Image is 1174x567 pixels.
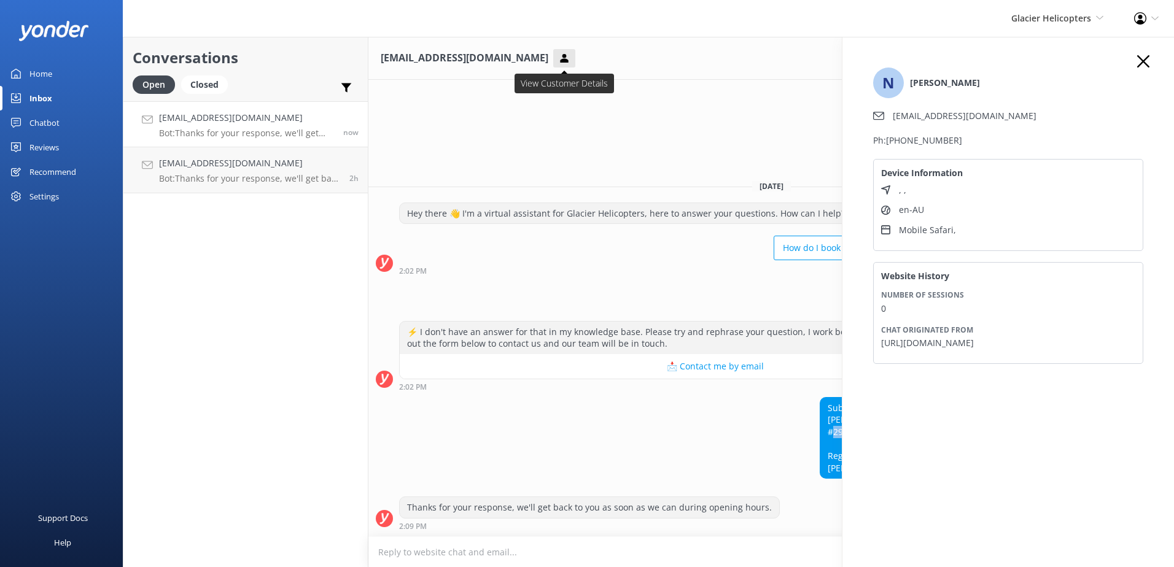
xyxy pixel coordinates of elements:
[29,160,76,184] div: Recommend
[181,75,228,94] div: Closed
[29,184,59,209] div: Settings
[399,523,427,530] strong: 2:09 PM
[159,128,334,139] p: Bot: Thanks for your response, we'll get back to you as soon as we can during opening hours.
[881,325,973,335] span: Chat originated from
[133,77,181,91] a: Open
[873,134,1143,147] li: Phone
[159,173,340,184] p: Bot: Thanks for your response, we'll get back to you as soon as we can during opening hours.
[349,173,359,183] span: Oct 06 2025 11:23am (UTC +13:00) Pacific/Auckland
[29,135,59,160] div: Reviews
[881,223,1135,237] li: Device type
[343,127,359,137] span: Oct 06 2025 02:09pm (UTC +13:00) Pacific/Auckland
[1137,55,1149,69] button: Close
[881,167,1135,179] h4: Device Information
[752,181,791,191] span: [DATE]
[881,337,1135,349] p: [URL][DOMAIN_NAME]
[159,156,340,170] h4: [EMAIL_ADDRESS][DOMAIN_NAME]
[381,50,548,66] h3: [EMAIL_ADDRESS][DOMAIN_NAME]
[29,110,60,135] div: Chatbot
[38,506,88,530] div: Support Docs
[399,268,427,275] strong: 2:02 PM
[399,266,1032,275] div: Oct 06 2025 02:02pm (UTC +13:00) Pacific/Auckland
[29,61,52,86] div: Home
[29,86,52,110] div: Inbox
[400,497,779,518] div: Thanks for your response, we'll get back to you as soon as we can during opening hours.
[400,354,1031,379] button: 📩 Contact me by email
[881,290,964,300] span: Number of sessions
[881,203,1135,217] li: Language
[820,398,1166,479] div: Submitted: [PERSON_NAME] [PHONE_NUMBER] #294529946 Could you please check this booking number for...
[774,236,850,260] button: How do I book
[399,382,1032,391] div: Oct 06 2025 02:02pm (UTC +13:00) Pacific/Auckland
[159,111,334,125] h4: [EMAIL_ADDRESS][DOMAIN_NAME]
[181,77,234,91] a: Closed
[400,203,852,224] div: Hey there 👋 I'm a virtual assistant for Glacier Helicopters, here to answer your questions. How c...
[399,522,780,530] div: Oct 06 2025 02:09pm (UTC +13:00) Pacific/Auckland
[873,109,1143,123] li: Email
[400,322,1031,354] div: ⚡ I don't have an answer for that in my knowledge base. Please try and rephrase your question, I ...
[54,530,71,555] div: Help
[820,482,1167,490] div: Oct 06 2025 02:09pm (UTC +13:00) Pacific/Auckland
[910,76,980,90] b: [PERSON_NAME]
[881,303,1135,314] p: 0
[123,147,368,193] a: [EMAIL_ADDRESS][DOMAIN_NAME]Bot:Thanks for your response, we'll get back to you as soon as we can...
[1011,12,1091,24] span: Glacier Helicopters
[133,46,359,69] h2: Conversations
[133,75,175,94] div: Open
[881,270,1135,282] h4: Website History
[123,101,368,147] a: [EMAIL_ADDRESS][DOMAIN_NAME]Bot:Thanks for your response, we'll get back to you as soon as we can...
[873,67,904,98] div: N
[399,384,427,391] strong: 2:02 PM
[18,21,89,41] img: yonder-white-logo.png
[873,67,1143,98] li: Name
[881,183,1135,197] li: Location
